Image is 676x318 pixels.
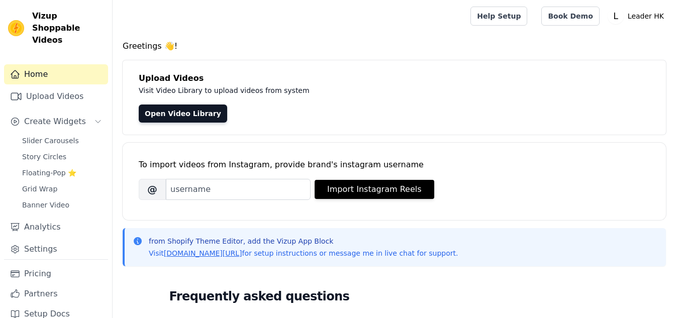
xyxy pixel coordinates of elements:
a: Open Video Library [139,104,227,123]
a: Banner Video [16,198,108,212]
input: username [166,179,311,200]
button: Create Widgets [4,112,108,132]
p: Visit Video Library to upload videos from system [139,84,589,96]
p: Visit for setup instructions or message me in live chat for support. [149,248,458,258]
h4: Upload Videos [139,72,650,84]
div: To import videos from Instagram, provide brand's instagram username [139,159,650,171]
img: Vizup [8,20,24,36]
button: L Leader HK [608,7,668,25]
a: Settings [4,239,108,259]
a: Grid Wrap [16,182,108,196]
span: @ [139,179,166,200]
span: Grid Wrap [22,184,57,194]
a: [DOMAIN_NAME][URL] [164,249,242,257]
a: Story Circles [16,150,108,164]
a: Slider Carousels [16,134,108,148]
a: Analytics [4,217,108,237]
a: Upload Videos [4,86,108,107]
a: Home [4,64,108,84]
span: Banner Video [22,200,69,210]
p: Leader HK [624,7,668,25]
span: Create Widgets [24,116,86,128]
span: Slider Carousels [22,136,79,146]
span: Floating-Pop ⭐ [22,168,76,178]
span: Vizup Shoppable Videos [32,10,104,46]
span: Story Circles [22,152,66,162]
a: Partners [4,284,108,304]
a: Book Demo [541,7,599,26]
a: Help Setup [470,7,527,26]
h4: Greetings 👋! [123,40,666,52]
a: Floating-Pop ⭐ [16,166,108,180]
h2: Frequently asked questions [169,286,620,306]
p: from Shopify Theme Editor, add the Vizup App Block [149,236,458,246]
button: Import Instagram Reels [315,180,434,199]
text: L [613,11,618,21]
a: Pricing [4,264,108,284]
